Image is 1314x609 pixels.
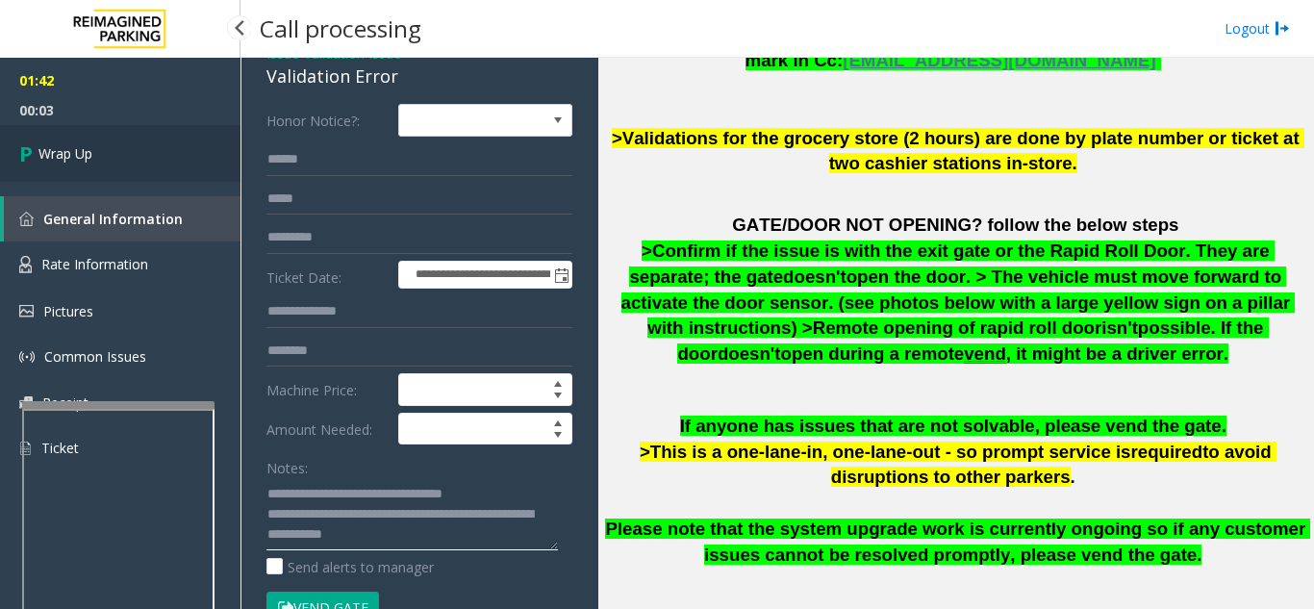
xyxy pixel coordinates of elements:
span: - [299,44,401,63]
span: >This is a one-lane-in, one-lane-out - so prompt service is [640,442,1131,462]
label: Honor Notice?: [262,104,393,137]
img: 'icon' [19,396,33,409]
a: General Information [4,196,240,241]
span: >Validations for the grocery store (2 hours) are done by plate number or ticket at two cashier st... [612,128,1304,174]
span: [EMAIL_ADDRESS][DOMAIN_NAME] [843,50,1155,70]
span: open during a remote [781,343,965,364]
span: required [1131,442,1203,462]
span: Toggle popup [550,262,571,289]
label: Ticket Date: [262,261,393,290]
img: 'icon' [19,212,34,226]
img: logout [1275,18,1290,38]
span: Increase value [544,374,571,390]
img: 'icon' [19,256,32,273]
a: [EMAIL_ADDRESS][DOMAIN_NAME] [843,54,1155,69]
span: . [1071,467,1075,487]
span: open the door. > The vehicle must move forward to activate the door sensor. (see photos below wit... [621,266,1296,338]
span: mark in Cc: [745,50,844,70]
img: 'icon' [19,349,35,365]
span: doesn't [718,343,781,364]
h3: Call processing [250,5,431,52]
span: GATE/DOOR NOT OPENING? follow the below steps [732,215,1178,235]
span: Wrap Up [38,143,92,164]
span: If anyone has issues that are not solvable, please vend the gate. [680,416,1226,436]
label: Amount Needed: [262,413,393,445]
span: General Information [43,210,183,228]
span: to avoid disruptions to other parkers [831,442,1276,488]
a: Logout [1225,18,1290,38]
label: Notes: [266,451,308,478]
span: Please note that the system upgrade work is currently ongoing so if any customer issues cannot be... [605,519,1310,565]
span: Decrease value [544,390,571,405]
span: isn't [1101,317,1138,338]
span: vend [964,343,1006,365]
span: Pictures [43,302,93,320]
label: Send alerts to manager [266,557,434,577]
span: Rate Information [41,255,148,273]
img: 'icon' [19,440,32,457]
span: >Confirm if the issue is with the exit gate or the Rapid Roll Door. They are separate; the gate [629,241,1274,287]
span: doesn't [783,266,847,287]
label: Machine Price: [262,373,393,406]
span: Increase value [544,414,571,429]
span: , it might be a driver error. [1006,343,1228,364]
span: Receipt [42,393,88,412]
img: 'icon' [19,305,34,317]
span: Common Issues [44,347,146,366]
div: Validation Error [266,63,572,89]
span: Decrease value [544,429,571,444]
